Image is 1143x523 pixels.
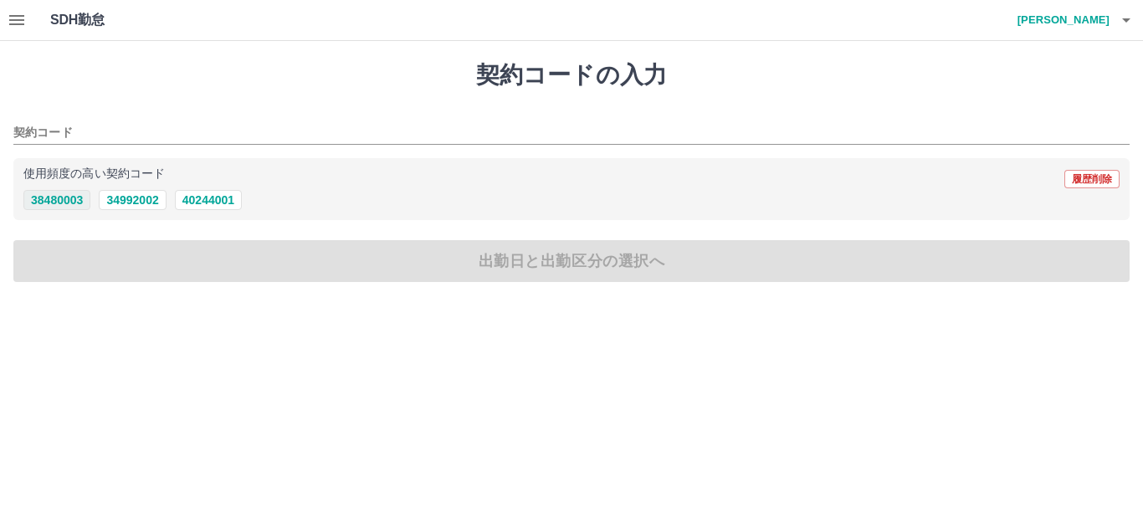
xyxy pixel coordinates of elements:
p: 使用頻度の高い契約コード [23,168,165,180]
button: 34992002 [99,190,166,210]
button: 40244001 [175,190,242,210]
button: 38480003 [23,190,90,210]
h1: 契約コードの入力 [13,61,1130,90]
button: 履歴削除 [1064,170,1120,188]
